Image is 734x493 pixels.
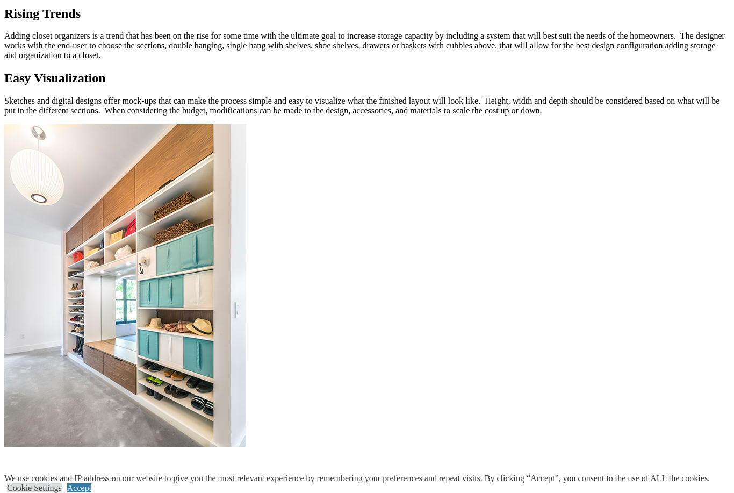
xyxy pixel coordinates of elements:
[4,96,730,116] p: Sketches and digital designs offer mock-ups that can make the process simple and easy to visualiz...
[4,31,730,60] p: Adding closet organizers is a trend that has been on the rise for some time with the ultimate goa...
[67,483,91,492] a: Accept
[4,6,730,21] h2: Rising Trends
[7,483,62,492] a: Cookie Settings
[4,124,246,447] img: modern design closet organizer in two tones
[4,71,730,85] h2: Easy Visualization
[4,474,710,483] div: We use cookies and IP address on our website to give you the most relevant experience by remember...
